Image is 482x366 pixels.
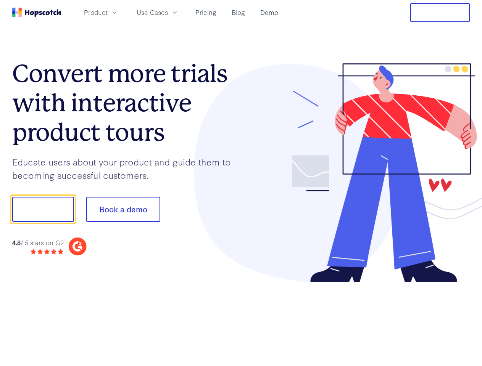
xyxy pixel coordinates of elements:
a: Home [12,8,61,17]
button: Use Cases [132,6,183,19]
div: / 5 stars on G2 [12,238,64,247]
button: Product [79,6,123,19]
strong: 4.8 [12,238,21,247]
button: Book a demo [86,197,160,222]
button: Show me! [12,197,74,222]
button: Free Trial [410,3,470,22]
span: Product [84,8,108,17]
span: Use Cases [137,8,168,17]
p: Educate users about your product and guide them to becoming successful customers. [12,155,241,181]
a: Pricing [192,6,219,19]
h1: Convert more trials with interactive product tours [12,59,241,147]
a: Blog [229,6,248,19]
a: Demo [257,6,281,19]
